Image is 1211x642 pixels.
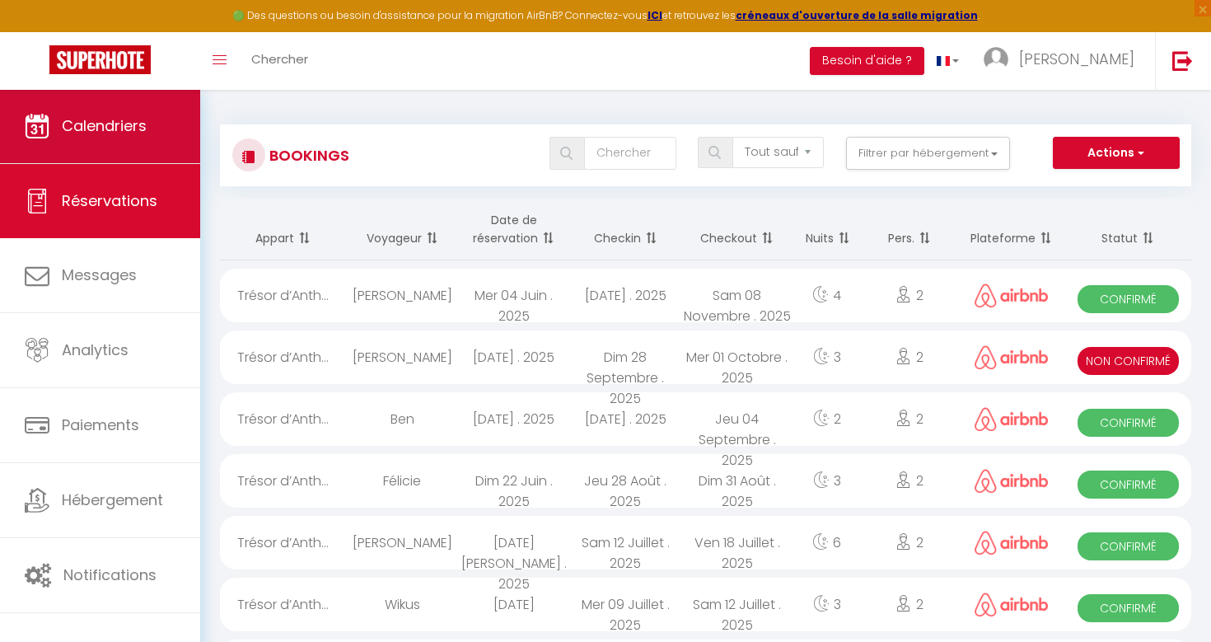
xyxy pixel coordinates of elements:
th: Sort by people [861,199,958,260]
span: Paiements [62,415,139,435]
button: Actions [1053,137,1180,170]
a: ICI [648,8,662,22]
span: Calendriers [62,115,147,136]
input: Chercher [584,137,676,170]
span: Analytics [62,340,129,360]
button: Ouvrir le widget de chat LiveChat [13,7,63,56]
th: Sort by nights [793,199,862,260]
a: créneaux d'ouverture de la salle migration [736,8,978,22]
h3: Bookings [265,137,349,174]
th: Sort by checkin [569,199,681,260]
a: Chercher [239,32,320,90]
th: Sort by rentals [220,199,346,260]
th: Sort by status [1065,199,1191,260]
th: Sort by checkout [681,199,793,260]
span: Messages [62,265,137,285]
img: Super Booking [49,45,151,74]
span: [PERSON_NAME] [1019,49,1134,69]
th: Sort by guest [346,199,458,260]
img: logout [1172,50,1193,71]
button: Filtrer par hébergement [846,137,1011,170]
span: Hébergement [62,490,163,510]
button: Besoin d'aide ? [810,47,924,75]
a: ... [PERSON_NAME] [971,32,1155,90]
span: Chercher [251,50,308,68]
span: Notifications [63,565,157,585]
th: Sort by channel [958,199,1065,260]
img: ... [984,47,1008,72]
span: Réservations [62,190,157,211]
th: Sort by booking date [458,199,570,260]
